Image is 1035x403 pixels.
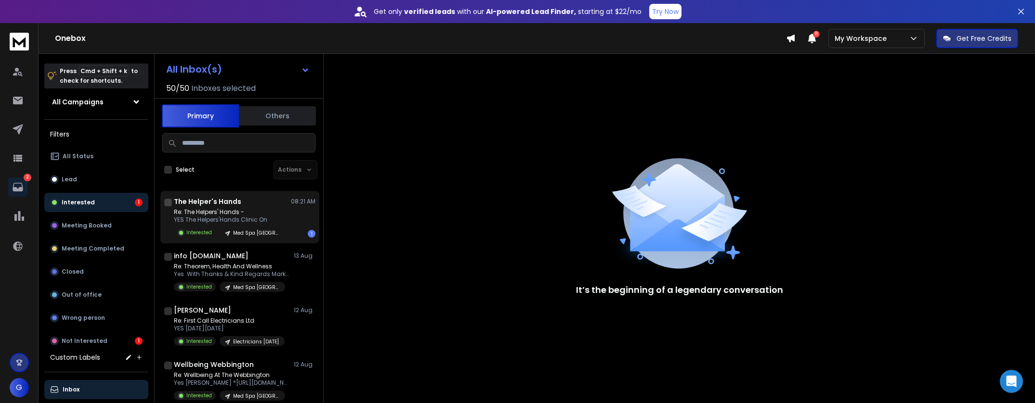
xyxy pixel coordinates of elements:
[44,127,148,141] h3: Filters
[44,308,148,327] button: Wrong person
[158,60,317,79] button: All Inbox(s)
[233,392,279,400] p: Med Spa [GEOGRAPHIC_DATA]
[10,378,29,397] button: G
[44,170,148,189] button: Lead
[174,208,285,216] p: Re: The Helpers' Hands -
[44,147,148,166] button: All Status
[239,105,316,126] button: Others
[44,193,148,212] button: Interested1
[60,66,138,86] p: Press to check for shortcuts.
[374,7,642,16] p: Get only with our starting at $22/mo
[44,262,148,281] button: Closed
[956,34,1011,43] p: Get Free Credits
[52,97,104,107] h1: All Campaigns
[50,353,100,362] h3: Custom Labels
[162,104,239,127] button: Primary
[835,34,891,43] p: My Workspace
[174,263,289,270] p: Re: Theorem, Health And Wellness
[294,361,315,368] p: 12 Aug
[62,337,107,345] p: Not Interested
[174,371,289,379] p: Re: Wellbeing At The Webbington
[936,29,1018,48] button: Get Free Credits
[166,64,222,74] h1: All Inbox(s)
[233,284,279,291] p: Med Spa [GEOGRAPHIC_DATA]
[174,197,241,206] h1: The Helper's Hands
[135,199,143,206] div: 1
[62,245,124,252] p: Meeting Completed
[186,229,212,236] p: Interested
[44,285,148,304] button: Out of office
[174,251,249,261] h1: info [DOMAIN_NAME]
[294,252,315,260] p: 13 Aug
[62,268,84,276] p: Closed
[135,337,143,345] div: 1
[44,239,148,258] button: Meeting Completed
[44,331,148,351] button: Not Interested1
[62,222,112,229] p: Meeting Booked
[174,216,285,224] p: YES The Helpers'Hands Clinic On
[8,177,27,197] a: 2
[652,7,679,16] p: Try Now
[294,306,315,314] p: 12 Aug
[174,270,289,278] p: Yes With Thanks & Kind Regards Mark Theorem
[186,392,212,399] p: Interested
[62,291,102,299] p: Out of office
[62,176,77,183] p: Lead
[79,65,129,76] span: Cmd + Shift + k
[62,314,105,322] p: Wrong person
[63,152,93,160] p: All Status
[308,230,315,238] div: 1
[44,216,148,235] button: Meeting Booked
[404,7,455,16] strong: verified leads
[174,379,289,387] p: Yes [PERSON_NAME] *[URL][DOMAIN_NAME] *
[63,386,79,393] p: Inbox
[233,338,279,345] p: Electricians [DATE]
[62,199,95,206] p: Interested
[813,31,820,38] span: 11
[24,174,31,181] p: 2
[10,33,29,50] img: logo
[44,92,148,112] button: All Campaigns
[174,325,285,332] p: YES [DATE][DATE]
[55,33,786,44] h1: Onebox
[233,229,279,237] p: Med Spa [GEOGRAPHIC_DATA]
[186,338,212,345] p: Interested
[174,305,231,315] h1: [PERSON_NAME]
[176,166,195,174] label: Select
[166,83,189,94] span: 50 / 50
[44,380,148,399] button: Inbox
[649,4,681,19] button: Try Now
[1000,370,1023,393] div: Open Intercom Messenger
[191,83,256,94] h3: Inboxes selected
[174,360,254,369] h1: Wellbeing Webbington
[186,283,212,290] p: Interested
[486,7,576,16] strong: AI-powered Lead Finder,
[174,317,285,325] p: Re: First Call Electricians Ltd
[576,283,783,297] p: It’s the beginning of a legendary conversation
[291,198,315,205] p: 08:21 AM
